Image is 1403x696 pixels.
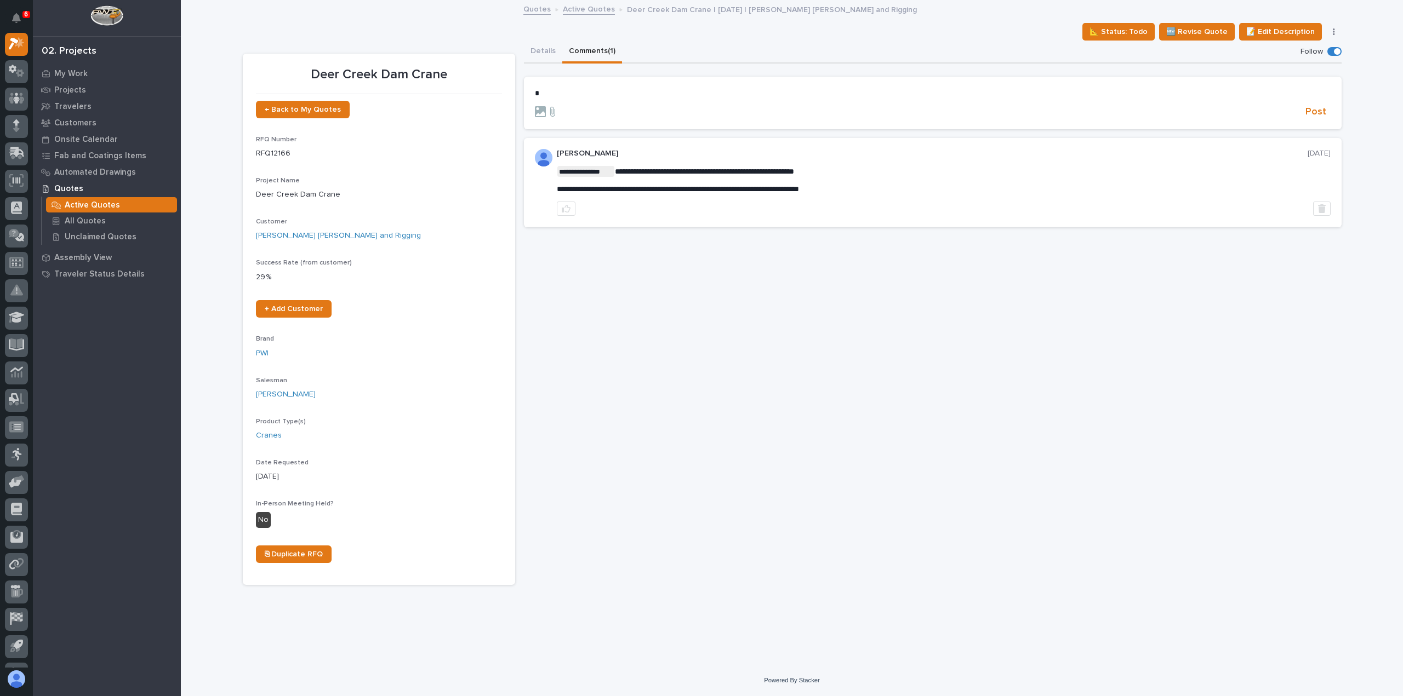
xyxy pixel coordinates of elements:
span: RFQ Number [256,136,296,143]
p: Quotes [54,184,83,194]
a: Cranes [256,430,282,441]
span: 📐 Status: Todo [1090,25,1148,38]
button: like this post [557,202,575,216]
a: Traveler Status Details [33,266,181,282]
div: No [256,512,271,528]
p: Deer Creek Dam Crane [256,189,502,200]
a: Automated Drawings [33,164,181,180]
a: [PERSON_NAME] [256,389,316,400]
p: Fab and Coatings Items [54,151,146,161]
button: Comments (1) [562,41,622,64]
p: Projects [54,85,86,95]
button: Delete post [1313,202,1331,216]
p: Deer Creek Dam Crane [256,67,502,83]
span: Salesman [256,377,287,384]
a: Powered By Stacker [764,677,819,683]
p: [DATE] [1308,149,1331,158]
p: Assembly View [54,253,112,263]
a: [PERSON_NAME] [PERSON_NAME] and Rigging [256,230,421,241]
p: Travelers [54,102,92,112]
a: Unclaimed Quotes [42,229,181,244]
a: Active Quotes [563,2,615,15]
span: Customer [256,218,287,225]
a: ← Back to My Quotes [256,101,350,118]
p: RFQ12166 [256,148,502,159]
a: All Quotes [42,213,181,228]
span: ← Back to My Quotes [265,106,341,113]
a: Projects [33,82,181,98]
div: Notifications6 [14,13,28,31]
a: Onsite Calendar [33,131,181,147]
button: 🆕 Revise Quote [1159,23,1235,41]
img: Workspace Logo [90,5,123,26]
span: In-Person Meeting Held? [256,501,334,507]
button: Post [1301,106,1331,118]
span: Date Requested [256,459,309,466]
p: My Work [54,69,88,79]
a: PWI [256,348,269,359]
a: Customers [33,114,181,131]
p: [PERSON_NAME] [557,149,1308,158]
p: Automated Drawings [54,168,136,177]
img: AOh14Gjx62Rlbesu-yIIyH4c_jqdfkUZL5_Os84z4H1p=s96-c [535,149,552,166]
span: Project Name [256,177,300,184]
span: Success Rate (from customer) [256,260,352,266]
a: ⎘ Duplicate RFQ [256,545,332,563]
button: 📝 Edit Description [1239,23,1322,41]
div: 02. Projects [42,45,96,57]
p: Traveler Status Details [54,269,145,279]
a: Quotes [33,180,181,197]
p: Onsite Calendar [54,135,118,145]
span: + Add Customer [265,305,323,313]
button: Details [524,41,562,64]
span: Brand [256,336,274,342]
p: Deer Creek Dam Crane | [DATE] | [PERSON_NAME] [PERSON_NAME] and Rigging [627,3,917,15]
button: users-avatar [5,668,28,691]
button: Notifications [5,7,28,30]
a: Assembly View [33,249,181,266]
p: Active Quotes [65,200,120,210]
p: [DATE] [256,471,502,482]
a: Fab and Coatings Items [33,147,181,164]
span: Post [1305,106,1326,118]
a: My Work [33,65,181,82]
span: 🆕 Revise Quote [1166,25,1228,38]
p: 6 [24,10,28,18]
span: Product Type(s) [256,418,306,425]
button: 📐 Status: Todo [1082,23,1155,41]
p: 29 % [256,272,502,283]
a: Active Quotes [42,197,181,212]
a: + Add Customer [256,300,332,318]
p: Follow [1301,47,1323,56]
span: ⎘ Duplicate RFQ [265,550,323,558]
p: Unclaimed Quotes [65,232,136,242]
p: All Quotes [65,216,106,226]
span: 📝 Edit Description [1246,25,1315,38]
p: Customers [54,118,96,128]
a: Quotes [523,2,551,15]
a: Travelers [33,98,181,114]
